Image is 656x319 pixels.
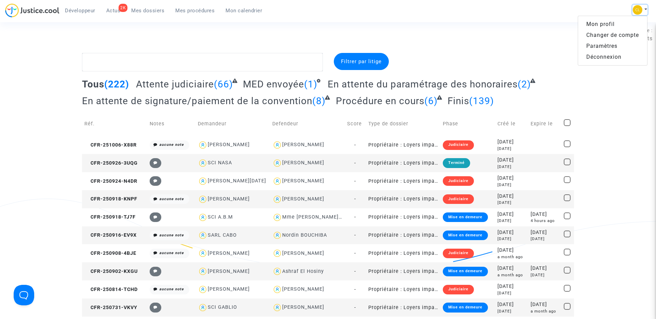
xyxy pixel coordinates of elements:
td: Type de dossier [366,112,440,136]
a: Mon calendrier [220,5,268,16]
span: (2) [518,79,531,90]
span: - [354,196,356,202]
div: Mise en demeure [443,267,488,276]
div: [DATE] [531,265,559,272]
div: [PERSON_NAME] [282,160,324,166]
span: - [354,268,356,274]
span: Développeur [65,8,95,14]
div: [DATE] [497,193,526,200]
i: aucune note [159,233,184,237]
img: icon-user.svg [272,266,282,276]
span: - [354,214,356,220]
span: - [354,250,356,256]
div: [DATE] [497,156,526,164]
div: Mise en demeure [443,212,488,222]
span: - [354,305,356,310]
td: Propriétaire : Loyers impayés/Charges impayées [366,136,440,154]
span: CFR-250918-KNPF [84,196,137,202]
div: [DATE] [497,164,526,170]
i: aucune note [159,197,184,201]
div: SCI A.B.M [208,214,233,220]
td: Demandeur [195,112,270,136]
span: En attente de signature/paiement de la convention [82,95,312,107]
td: Phase [440,112,495,136]
span: CFR-250918-TJ7F [84,214,136,220]
div: [PERSON_NAME] [282,196,324,202]
span: (8) [312,95,326,107]
span: Mon calendrier [225,8,262,14]
td: Propriétaire : Loyers impayés/Charges impayées [366,299,440,317]
div: [DATE] [497,265,526,272]
span: CFR-250916-EV9X [84,232,137,238]
span: CFR-250924-N4DR [84,178,137,184]
img: icon-user.svg [198,158,208,168]
img: f0b917ab549025eb3af43f3c4438ad5d [633,5,642,15]
span: CFR-250731-VKVY [84,305,137,310]
img: icon-user.svg [272,158,282,168]
span: CFR-250926-3UQG [84,160,138,166]
div: [DATE] [497,200,526,206]
td: Notes [147,112,195,136]
div: Judiciaire [443,176,474,186]
div: [DATE] [497,308,526,314]
div: Mise en demeure [443,303,488,312]
div: [PERSON_NAME][DATE] [208,178,266,184]
div: Judiciaire [443,249,474,258]
span: MED envoyée [243,79,304,90]
div: a month ago [531,308,559,314]
a: Développeur [59,5,101,16]
span: CFR-251006-X88R [84,142,137,148]
span: - [354,178,356,184]
span: CFR-250814-TCHD [84,287,138,292]
span: - [354,142,356,148]
a: Mes dossiers [126,5,170,16]
img: icon-user.svg [272,303,282,313]
img: jc-logo.svg [5,3,59,17]
span: Attente judiciaire [136,79,214,90]
img: icon-user.svg [198,176,208,186]
span: Filtrer par litige [341,58,382,65]
span: Mes dossiers [131,8,164,14]
div: [DATE] [531,236,559,242]
span: (139) [469,95,494,107]
i: aucune note [159,251,184,255]
div: [DATE] [497,175,526,182]
div: [DATE] [531,272,559,278]
div: [PERSON_NAME] [282,178,324,184]
div: Mme [PERSON_NAME] [PERSON_NAME] [282,214,382,220]
div: [PERSON_NAME] [208,196,250,202]
td: Propriétaire : Loyers impayés/Charges impayées [366,280,440,299]
div: [DATE] [497,229,526,236]
td: Propriétaire : Loyers impayés/Charges impayées [366,226,440,245]
div: [DATE] [497,236,526,242]
div: 2K [119,4,127,12]
div: [DATE] [497,211,526,218]
span: CFR-250908-4BJE [84,250,136,256]
div: a month ago [497,272,526,278]
div: a month ago [497,254,526,260]
div: [DATE] [497,146,526,152]
img: icon-user.svg [198,266,208,276]
span: En attente du paramétrage des honoraires [328,79,518,90]
div: [DATE] [497,301,526,308]
td: Score [345,112,366,136]
div: [DATE] [531,301,559,308]
div: [DATE] [497,247,526,254]
div: Mise en demeure [443,231,488,240]
div: [DATE] [497,138,526,146]
span: Mes procédures [175,8,215,14]
a: Paramètres [578,41,647,52]
img: icon-user.svg [272,176,282,186]
td: Propriétaire : Loyers impayés/Charges impayées [366,190,440,208]
td: Expire le [528,112,561,136]
span: - [354,287,356,292]
div: [DATE] [531,211,559,218]
span: Actus [106,8,121,14]
div: Nordin BOUCHIBA [282,232,327,238]
img: icon-user.svg [198,285,208,294]
span: (6) [424,95,438,107]
div: [PERSON_NAME] [208,268,250,274]
a: Déconnexion [578,52,647,63]
div: [PERSON_NAME] [282,250,324,256]
img: icon-user.svg [198,231,208,240]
